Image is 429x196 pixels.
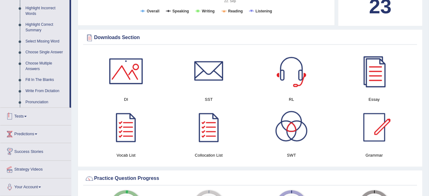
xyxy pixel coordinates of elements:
h4: RL [253,96,330,103]
h4: SWT [253,152,330,159]
tspan: Overall [147,9,160,13]
a: Highlight Correct Summary [23,19,70,36]
a: Fill In The Blanks [23,74,70,86]
a: Write From Dictation [23,86,70,97]
h4: Collocation List [171,152,247,159]
a: Choose Multiple Answers [23,58,70,74]
a: Success Stories [0,143,71,159]
a: Strategy Videos [0,161,71,176]
a: Tests [0,108,71,123]
h4: Vocab List [88,152,165,159]
div: Practice Question Progress [85,174,416,183]
a: Pronunciation [23,97,70,108]
div: Downloads Section [85,33,416,42]
tspan: Reading [228,9,243,13]
h4: SST [171,96,247,103]
tspan: Speaking [173,9,189,13]
tspan: Writing [202,9,215,13]
h4: DI [88,96,165,103]
tspan: Listening [255,9,272,13]
h4: Grammar [336,152,413,159]
h4: Essay [336,96,413,103]
a: Your Account [0,179,71,194]
a: Predictions [0,126,71,141]
a: Choose Single Answer [23,47,70,58]
a: Highlight Incorrect Words [23,3,70,19]
a: Select Missing Word [23,36,70,47]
